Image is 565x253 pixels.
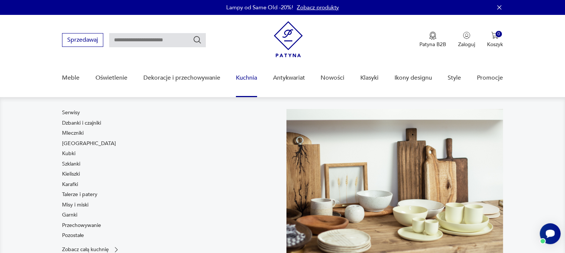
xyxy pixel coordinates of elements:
button: Patyna B2B [419,32,446,48]
a: [GEOGRAPHIC_DATA] [62,140,116,147]
img: Patyna - sklep z meblami i dekoracjami vintage [274,21,303,57]
a: Meble [62,64,79,92]
p: Koszyk [487,41,503,48]
img: Ikonka użytkownika [463,32,470,39]
button: 0Koszyk [487,32,503,48]
a: Dekoracje i przechowywanie [143,64,220,92]
a: Kuchnia [236,64,257,92]
a: Kubki [62,150,75,157]
a: Nowości [321,64,344,92]
button: Szukaj [193,35,202,44]
a: Ikony designu [394,64,432,92]
button: Sprzedawaj [62,33,103,47]
a: Serwisy [62,109,80,116]
a: Dzbanki i czajniki [62,119,101,127]
a: Promocje [477,64,503,92]
a: Misy i miski [62,201,88,209]
p: Lampy od Same Old -20%! [226,4,293,11]
a: Przechowywanie [62,222,101,229]
a: Sprzedawaj [62,38,103,43]
a: Szklanki [62,160,80,168]
a: Klasyki [360,64,379,92]
div: 0 [496,31,502,37]
a: Kieliszki [62,170,80,178]
a: Talerze i patery [62,191,97,198]
a: Garnki [62,211,77,219]
a: Oświetlenie [95,64,127,92]
p: Zaloguj [458,41,475,48]
a: Zobacz produkty [297,4,339,11]
img: Ikona koszyka [491,32,499,39]
img: Ikona medalu [429,32,436,40]
a: Mleczniki [62,129,84,137]
a: Style [448,64,461,92]
a: Karafki [62,181,78,188]
p: Zobacz całą kuchnię [62,247,109,252]
button: Zaloguj [458,32,475,48]
iframe: Smartsupp widget button [540,223,561,244]
a: Pozostałe [62,232,84,239]
a: Antykwariat [273,64,305,92]
p: Patyna B2B [419,41,446,48]
a: Ikona medaluPatyna B2B [419,32,446,48]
